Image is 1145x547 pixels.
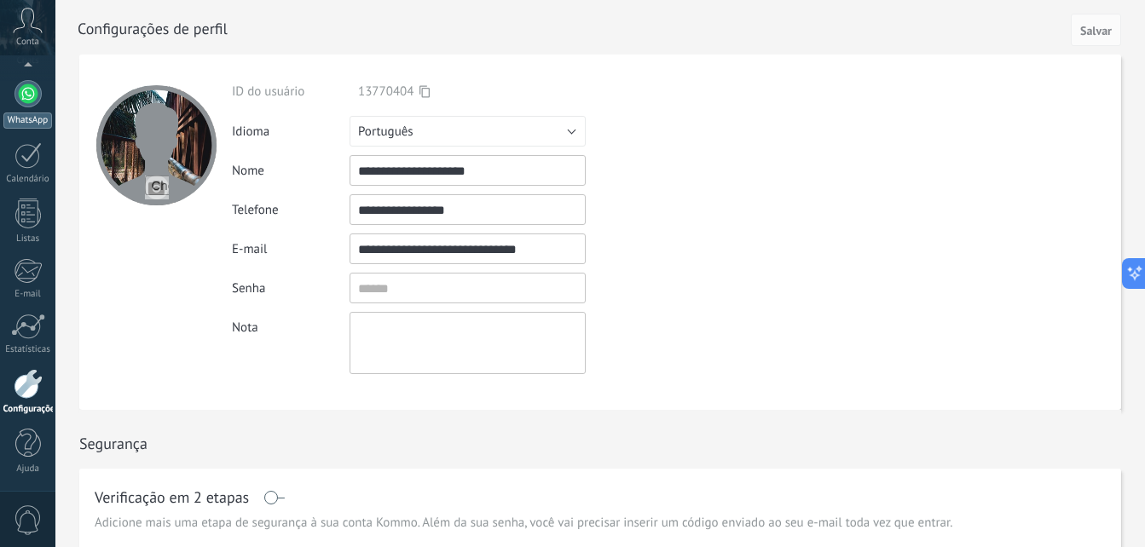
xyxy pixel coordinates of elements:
[232,83,350,100] div: ID do usuário
[95,491,249,504] h1: Verificação em 2 etapas
[3,464,53,475] div: Ajuda
[3,404,53,415] div: Configurações
[3,112,52,129] div: WhatsApp
[358,124,413,140] span: Português
[350,116,586,147] button: Português
[1071,14,1121,46] button: Salvar
[358,83,413,100] span: 13770404
[3,289,53,300] div: E-mail
[95,515,952,532] span: Adicione mais uma etapa de segurança à sua conta Kommo. Além da sua senha, você vai precisar inse...
[232,202,350,218] div: Telefone
[3,233,53,245] div: Listas
[232,241,350,257] div: E-mail
[1080,25,1112,37] span: Salvar
[232,280,350,297] div: Senha
[232,124,350,140] div: Idioma
[232,312,350,336] div: Nota
[16,37,39,48] span: Conta
[3,174,53,185] div: Calendário
[232,163,350,179] div: Nome
[79,434,147,453] h1: Segurança
[3,344,53,355] div: Estatísticas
